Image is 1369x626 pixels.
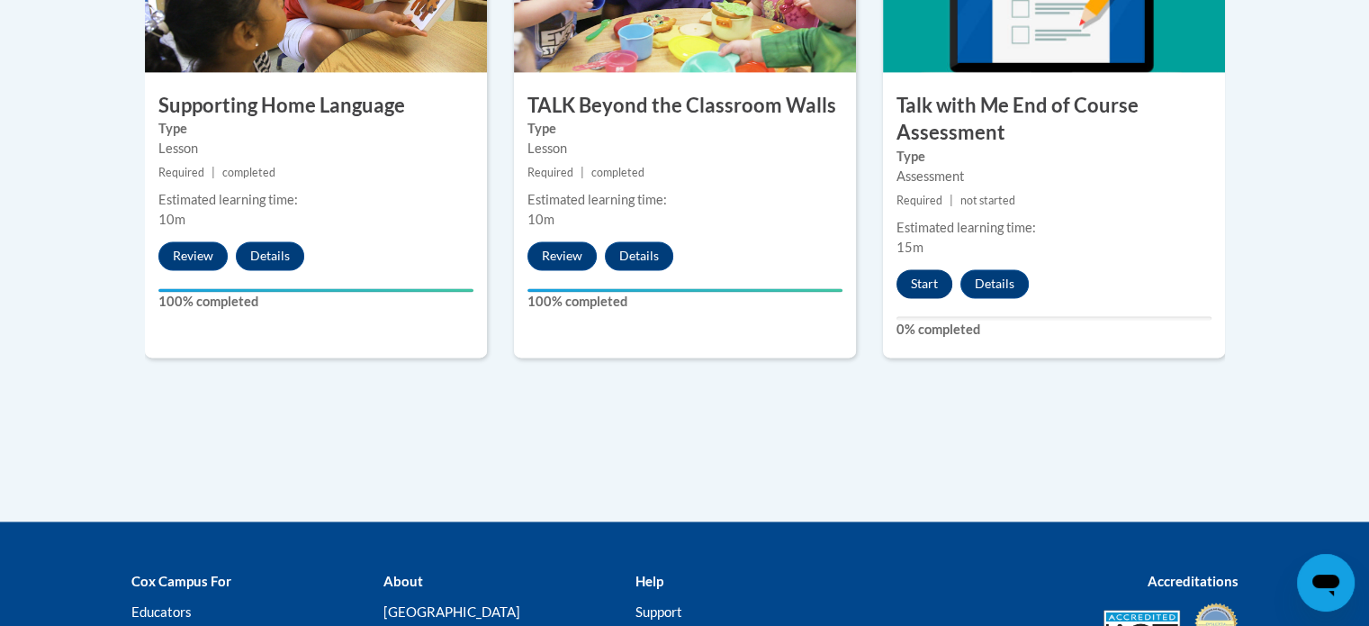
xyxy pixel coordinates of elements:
span: Required [896,194,942,207]
a: Educators [131,603,192,620]
h3: Supporting Home Language [145,92,487,120]
span: | [212,166,215,179]
span: Required [158,166,204,179]
div: Lesson [158,139,473,159]
label: Type [896,147,1211,167]
span: completed [591,166,644,179]
div: Your progress [158,288,473,292]
span: 15m [896,240,923,255]
div: Your progress [527,288,842,292]
b: Help [635,573,662,589]
span: 10m [527,212,554,227]
span: | [581,166,584,179]
h3: TALK Beyond the Classroom Walls [514,92,856,120]
h3: Talk with Me End of Course Assessment [883,92,1225,148]
button: Details [236,241,304,270]
button: Details [605,241,673,270]
span: | [950,194,953,207]
iframe: Button to launch messaging window [1297,554,1355,612]
div: Estimated learning time: [158,190,473,210]
span: Required [527,166,573,179]
label: Type [158,119,473,139]
span: not started [960,194,1015,207]
label: 100% completed [158,292,473,312]
div: Estimated learning time: [896,218,1211,238]
label: Type [527,119,842,139]
span: 10m [158,212,185,227]
a: [GEOGRAPHIC_DATA] [383,603,519,620]
a: Support [635,603,681,620]
button: Start [896,269,952,298]
div: Estimated learning time: [527,190,842,210]
button: Details [960,269,1029,298]
div: Lesson [527,139,842,159]
b: Cox Campus For [131,573,231,589]
b: Accreditations [1148,573,1238,589]
button: Review [527,241,597,270]
div: Assessment [896,167,1211,186]
b: About [383,573,422,589]
span: completed [222,166,275,179]
label: 100% completed [527,292,842,312]
button: Review [158,241,228,270]
label: 0% completed [896,320,1211,340]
